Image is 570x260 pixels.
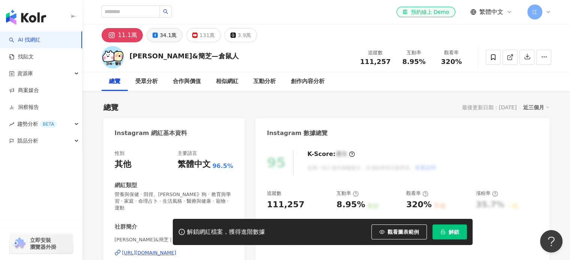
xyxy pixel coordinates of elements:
[216,77,238,86] div: 相似網紅
[147,28,183,42] button: 34.1萬
[103,102,118,113] div: 總覽
[130,51,239,61] div: [PERSON_NAME]&簡芝—倉鼠人
[402,8,449,16] div: 預約線上 Demo
[402,58,425,65] span: 8.95%
[160,30,177,40] div: 34.1萬
[17,132,38,149] span: 競品分析
[449,229,459,235] span: 解鎖
[115,181,137,189] div: 網紅類型
[178,150,197,157] div: 主要語言
[307,150,355,158] div: K-Score :
[135,77,158,86] div: 受眾分析
[360,58,391,65] span: 111,257
[9,87,39,94] a: 商案媒合
[387,229,419,235] span: 觀看圖表範例
[476,190,498,197] div: 漲粉率
[17,116,57,132] span: 趨勢分析
[406,199,432,211] div: 320%
[178,159,211,170] div: 繁體中文
[115,129,187,137] div: Instagram 網紅基本資料
[30,237,56,250] span: 立即安裝 瀏覽器外掛
[115,159,131,170] div: 其他
[9,36,40,44] a: searchAI 找網紅
[163,9,168,14] span: search
[291,77,325,86] div: 創作內容分析
[115,191,233,212] span: 營養與保健 · 田徑、[PERSON_NAME]· 狗 · 教育與學習 · 家庭 · 命理占卜 · 生活風格 · 醫療與健康 · 寵物 · 運動
[212,162,233,170] span: 96.5%
[118,30,138,40] div: 11.1萬
[12,238,27,250] img: chrome extension
[267,129,328,137] div: Instagram 數據總覽
[199,30,215,40] div: 131萬
[267,190,281,197] div: 追蹤數
[238,30,251,40] div: 3.9萬
[267,199,304,211] div: 111,257
[440,229,446,235] span: lock
[360,49,391,56] div: 追蹤數
[462,104,516,110] div: 最後更新日期：[DATE]
[9,104,39,111] a: 洞察報告
[253,77,276,86] div: 互動分析
[115,150,124,157] div: 性別
[400,49,428,56] div: 互動率
[437,49,466,56] div: 觀看率
[479,8,503,16] span: 繁體中文
[406,190,428,197] div: 觀看率
[187,228,265,236] div: 解鎖網紅檔案，獲得進階數據
[173,77,201,86] div: 合作與價值
[102,46,124,68] img: KOL Avatar
[523,103,549,112] div: 近三個月
[186,28,221,42] button: 131萬
[224,28,257,42] button: 3.9萬
[6,10,46,25] img: logo
[17,65,33,82] span: 資源庫
[109,77,120,86] div: 總覽
[396,7,455,17] a: 預約線上 Demo
[122,250,177,256] div: [URL][DOMAIN_NAME]
[432,224,467,239] button: 解鎖
[115,250,233,256] a: [URL][DOMAIN_NAME]
[9,53,34,61] a: 找貼文
[337,199,365,211] div: 8.95%
[532,8,537,16] span: 江
[40,120,57,128] div: BETA
[371,224,427,239] button: 觀看圖表範例
[10,233,73,254] a: chrome extension立即安裝 瀏覽器外掛
[337,190,359,197] div: 互動率
[9,122,14,127] span: rise
[102,28,143,42] button: 11.1萬
[441,58,462,65] span: 320%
